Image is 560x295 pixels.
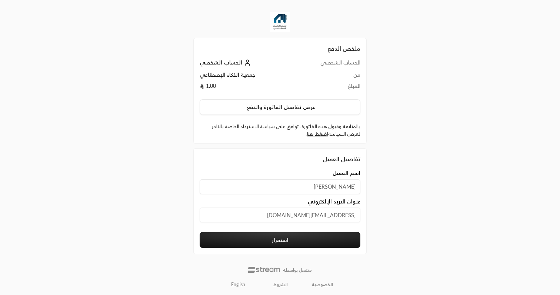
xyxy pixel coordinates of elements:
[200,59,253,66] a: الحساب الشخصي
[200,59,242,66] span: الحساب الشخصي
[308,198,360,205] span: عنوان البريد الإلكتروني
[200,232,360,248] button: استمرار
[227,279,249,291] a: English
[333,169,360,177] span: اسم العميل
[200,123,360,137] label: بالمتابعة وقبول هذه الفاتورة، توافق على سياسة الاسترداد الخاصة بالتاجر. لعرض السياسة .
[293,82,360,93] td: المبلغ
[200,82,293,93] td: 1.00
[293,71,360,82] td: من
[200,208,360,222] input: عنوان البريد الإلكتروني
[200,71,293,82] td: جمعية الذكاء الإصطناعي
[283,267,312,273] p: مشغل بواسطة
[312,282,333,288] a: الخصوصية
[270,12,290,32] img: Company Logo
[200,99,360,115] button: عرض تفاصيل الفاتورة والدفع
[273,282,288,288] a: الشروط
[307,131,328,137] a: اضغط هنا
[293,59,360,71] td: الحساب الشخصي
[200,155,360,163] div: تفاصيل العميل
[200,179,360,194] input: اسم العميل
[200,44,360,53] h2: ملخص الدفع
